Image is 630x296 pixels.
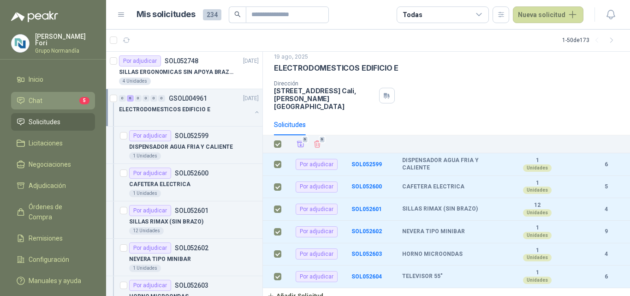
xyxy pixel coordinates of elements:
[129,143,233,151] p: DISPENSADOR AGUA FRIA Y CALIENTE
[11,177,95,194] a: Adjudicación
[129,280,171,291] div: Por adjudicar
[106,52,262,89] a: Por adjudicarSOL052748[DATE] SILLAS ERGONOMICAS SIN APOYA BRAZOS4 Unidades
[505,269,569,277] b: 1
[505,202,569,209] b: 12
[505,180,569,187] b: 1
[29,181,66,191] span: Adjudicación
[505,157,569,164] b: 1
[296,248,338,260] div: Por adjudicar
[119,55,161,66] div: Por adjudicar
[402,157,500,171] b: DISPENSADOR AGUA FRIA Y CALIENTE
[523,232,552,239] div: Unidades
[29,159,71,169] span: Negociaciones
[402,251,463,258] b: HORNO MICROONDAS
[523,277,552,284] div: Unidades
[169,95,207,102] p: GSOL004961
[127,95,134,102] div: 6
[129,168,171,179] div: Por adjudicar
[593,272,619,281] b: 6
[513,6,583,23] button: Nueva solicitud
[402,183,464,191] b: CAFETERA ELECTRICA
[351,183,382,190] a: SOL052600
[106,127,262,164] a: Por adjudicarSOL052599DISPENSADOR AGUA FRIA Y CALIENTE1 Unidades
[505,247,569,254] b: 1
[351,161,382,168] a: SOL052599
[175,133,208,139] p: SOL052599
[35,48,95,54] p: Grupo Normandía
[129,190,161,197] div: 1 Unidades
[296,159,338,170] div: Por adjudicar
[296,204,338,215] div: Por adjudicar
[243,57,259,66] p: [DATE]
[29,276,81,286] span: Manuales y ayuda
[294,138,307,151] button: Añadir
[274,53,308,61] p: 19 ago, 2025
[523,187,552,194] div: Unidades
[203,9,221,20] span: 234
[296,271,338,282] div: Por adjudicar
[29,138,63,148] span: Licitaciones
[29,117,60,127] span: Solicitudes
[274,63,398,73] p: ELECTRODOMESTICOS EDIFICIO E
[29,254,69,265] span: Configuración
[296,226,338,237] div: Por adjudicar
[11,198,95,226] a: Órdenes de Compra
[302,136,309,143] span: 6
[11,92,95,109] a: Chat5
[593,227,619,236] b: 9
[351,228,382,235] a: SOL052602
[175,245,208,251] p: SOL052602
[402,205,478,213] b: SILLAS RIMAX (SIN BRAZO)
[274,80,375,87] p: Dirección
[175,170,208,176] p: SOL052600
[351,273,382,280] a: SOL052604
[593,182,619,191] b: 5
[243,94,259,103] p: [DATE]
[311,138,324,151] button: Eliminar
[11,113,95,131] a: Solicitudes
[11,230,95,247] a: Remisiones
[11,134,95,152] a: Licitaciones
[505,224,569,232] b: 1
[135,95,142,102] div: 0
[129,265,161,272] div: 1 Unidades
[593,250,619,259] b: 4
[351,206,382,212] a: SOL052601
[129,227,164,235] div: 12 Unidades
[165,58,198,64] p: SOL052748
[129,217,203,226] p: SILLAS RIMAX (SIN BRAZO)
[351,251,382,257] a: SOL052603
[11,71,95,88] a: Inicio
[129,255,191,264] p: NEVERA TIPO MINIBAR
[143,95,149,102] div: 0
[106,201,262,239] a: Por adjudicarSOL052601SILLAS RIMAX (SIN BRAZO)12 Unidades
[29,233,63,243] span: Remisiones
[119,78,151,85] div: 4 Unidades
[106,164,262,201] a: Por adjudicarSOL052600CAFETERA ELECTRICA1 Unidades
[29,74,43,85] span: Inicio
[79,97,89,104] span: 5
[12,35,29,52] img: Company Logo
[296,181,338,193] div: Por adjudicar
[158,95,165,102] div: 0
[137,8,196,21] h1: Mis solicitudes
[11,156,95,173] a: Negociaciones
[319,136,325,143] span: 6
[119,68,234,77] p: SILLAS ERGONOMICAS SIN APOYA BRAZOS
[11,251,95,268] a: Configuración
[129,152,161,160] div: 1 Unidades
[129,205,171,216] div: Por adjudicar
[523,164,552,172] div: Unidades
[119,93,261,122] a: 0 6 0 0 0 0 GSOL004961[DATE] ELECTRODOMESTICOS EDIFICIO E
[274,120,306,130] div: Solicitudes
[523,254,552,261] div: Unidades
[106,239,262,276] a: Por adjudicarSOL052602NEVERA TIPO MINIBAR1 Unidades
[175,207,208,214] p: SOL052601
[11,272,95,290] a: Manuales y ayuda
[11,11,58,22] img: Logo peakr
